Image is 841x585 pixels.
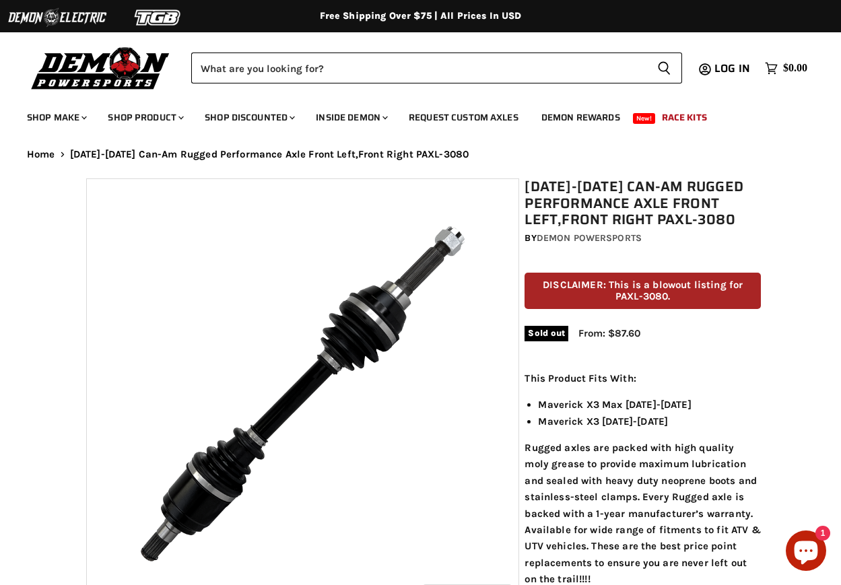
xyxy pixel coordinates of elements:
span: $0.00 [783,62,807,75]
div: by [525,231,761,246]
p: DISCLAIMER: This is a blowout listing for PAXL-3080. [525,273,761,310]
button: Search [646,53,682,83]
a: Shop Make [17,104,95,131]
a: Log in [708,63,758,75]
inbox-online-store-chat: Shopify online store chat [782,530,830,574]
span: Sold out [525,326,568,341]
span: New! [633,113,656,124]
a: Request Custom Axles [399,104,529,131]
span: Log in [714,60,750,77]
img: TGB Logo 2 [108,5,209,30]
a: Race Kits [652,104,717,131]
a: Demon Powersports [537,232,642,244]
input: Search [191,53,646,83]
a: Inside Demon [306,104,396,131]
span: [DATE]-[DATE] Can-Am Rugged Performance Axle Front Left,Front Right PAXL-3080 [70,149,469,160]
a: $0.00 [758,59,814,78]
a: Demon Rewards [531,104,630,131]
a: Shop Product [98,104,192,131]
span: From: $87.60 [578,327,640,339]
a: Shop Discounted [195,104,303,131]
a: Home [27,149,55,160]
img: Demon Electric Logo 2 [7,5,108,30]
ul: Main menu [17,98,804,131]
h1: [DATE]-[DATE] Can-Am Rugged Performance Axle Front Left,Front Right PAXL-3080 [525,178,761,228]
form: Product [191,53,682,83]
p: This Product Fits With: [525,370,761,386]
li: Maverick X3 Max [DATE]-[DATE] [538,397,761,413]
img: Demon Powersports [27,44,174,92]
li: Maverick X3 [DATE]-[DATE] [538,413,761,429]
